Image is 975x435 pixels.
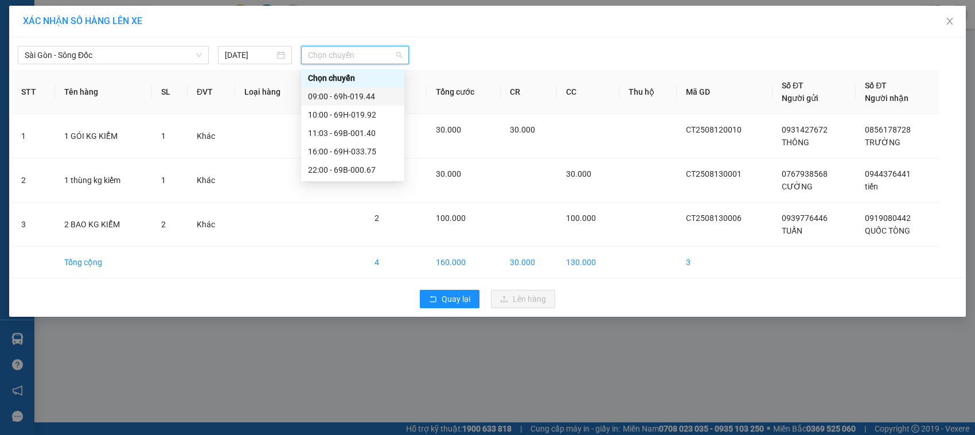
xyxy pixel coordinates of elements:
span: CT2508130006 [686,213,742,223]
span: 2 [375,213,379,223]
span: close [945,17,954,26]
th: Tên hàng [55,70,152,114]
td: Khác [188,114,235,158]
div: 16:00 - 69H-033.75 [308,145,397,158]
td: Tổng cộng [55,247,152,278]
span: 100.000 [436,213,466,223]
div: Chọn chuyến [308,72,397,84]
span: 0939776446 [782,213,828,223]
div: 10:00 - 69H-019.92 [308,108,397,121]
button: rollbackQuay lại [420,290,479,308]
span: XÁC NHẬN SỐ HÀNG LÊN XE [23,15,142,26]
td: 2 BAO KG KIỂM [55,203,152,247]
span: THÔNG [782,138,809,147]
td: Khác [188,158,235,203]
div: 22:00 - 69B-000.67 [308,164,397,176]
span: 0931427672 [782,125,828,134]
th: CC [557,70,619,114]
span: 2 [161,220,166,229]
span: 30.000 [436,169,461,178]
th: STT [12,70,55,114]
span: Sài Gòn - Sông Đốc [25,46,202,64]
span: CT2508120010 [686,125,742,134]
span: 30.000 [566,169,591,178]
div: Chọn chuyến [301,69,404,87]
button: uploadLên hàng [491,290,555,308]
span: Người nhận [865,94,908,103]
td: 2 [12,158,55,203]
span: CƯỜNG [782,182,813,191]
button: Close [934,6,966,38]
td: 130.000 [557,247,619,278]
span: Quay lại [442,293,470,305]
td: 4 [365,247,427,278]
th: Tổng cước [427,70,500,114]
span: Chọn chuyến [308,46,401,64]
input: 13/08/2025 [225,49,275,61]
th: SL [152,70,188,114]
span: 100.000 [566,213,596,223]
td: 1 GÓI KG KIỂM [55,114,152,158]
span: 30.000 [436,125,461,134]
span: TUẤN [782,226,802,235]
td: 1 thùng kg kiểm [55,158,152,203]
td: 3 [12,203,55,247]
td: 30.000 [501,247,557,278]
span: 0856178728 [865,125,911,134]
th: Thu hộ [619,70,677,114]
div: 09:00 - 69h-019.44 [308,90,397,103]
span: Số ĐT [865,81,887,90]
span: Người gửi [782,94,818,103]
th: Mã GD [677,70,773,114]
td: Khác [188,203,235,247]
td: 1 [12,114,55,158]
td: 3 [677,247,773,278]
span: 0944376441 [865,169,911,178]
span: 30.000 [510,125,535,134]
span: CT2508130001 [686,169,742,178]
th: ĐVT [188,70,235,114]
th: CR [501,70,557,114]
span: 1 [161,176,166,185]
span: Số ĐT [782,81,804,90]
span: QUỐC TÒNG [865,226,910,235]
span: tiến [865,182,878,191]
span: 0919080442 [865,213,911,223]
td: 160.000 [427,247,500,278]
span: TRƯỜNG [865,138,900,147]
span: 1 [161,131,166,141]
div: 11:03 - 69B-001.40 [308,127,397,139]
th: Loại hàng [235,70,306,114]
span: rollback [429,295,437,304]
span: 0767938568 [782,169,828,178]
